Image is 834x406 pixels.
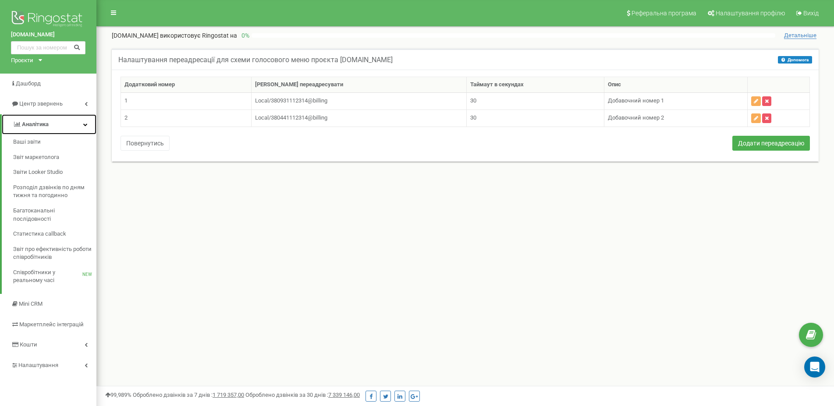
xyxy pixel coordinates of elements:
[778,56,812,64] button: Допомога
[13,150,96,165] a: Звіт маркетолога
[121,109,252,127] td: 2
[105,392,131,398] span: 99,989%
[467,109,604,127] td: 30
[13,165,96,180] a: Звіти Looker Studio
[467,92,604,109] td: 30
[13,134,96,150] a: Ваші звіти
[16,80,41,87] span: Дашборд
[2,114,96,135] a: Аналiтика
[13,268,82,285] span: Співробітники у реальному часі
[251,77,467,93] th: [PERSON_NAME] переадресувати
[804,357,825,378] div: Open Intercom Messenger
[121,92,252,109] td: 1
[19,100,63,107] span: Центр звернень
[604,92,747,109] td: Добавочний номер 1
[13,230,66,238] span: Статистика callback
[732,136,810,151] button: Додати переадресацію
[716,10,785,17] span: Налаштування профілю
[251,109,467,127] td: Local/380441112314@billing
[160,32,237,39] span: використовує Ringostat на
[11,56,33,65] div: Проєкти
[13,168,63,177] span: Звіти Looker Studio
[13,207,92,223] span: Багатоканальні послідовності
[11,9,85,31] img: Ringostat logo
[245,392,360,398] span: Оброблено дзвінків за 30 днів :
[118,56,393,64] h5: Налаштування переадресації для схеми голосового меню проєкта [DOMAIN_NAME]
[22,121,49,127] span: Аналiтика
[19,321,84,328] span: Маркетплейс інтеграцій
[13,245,92,261] span: Звіт про ефективність роботи співробітників
[13,265,96,288] a: Співробітники у реальному часіNEW
[13,226,96,242] a: Статистика callback
[13,184,92,200] span: Розподіл дзвінків по дням тижня та погодинно
[604,77,747,93] th: Опис
[13,138,41,146] span: Ваші звіти
[13,153,59,162] span: Звіт маркетолога
[121,136,170,151] button: Повернутись
[13,242,96,265] a: Звіт про ефективність роботи співробітників
[13,180,96,203] a: Розподіл дзвінків по дням тижня та погодинно
[784,32,816,39] span: Детальніше
[112,31,237,40] p: [DOMAIN_NAME]
[133,392,244,398] span: Оброблено дзвінків за 7 днів :
[121,77,252,93] th: Додатковий номер
[803,10,819,17] span: Вихід
[13,203,96,226] a: Багатоканальні послідовності
[20,341,37,348] span: Кошти
[11,41,85,54] input: Пошук за номером
[237,31,252,40] p: 0 %
[11,31,85,39] a: [DOMAIN_NAME]
[328,392,360,398] u: 7 339 146,00
[467,77,604,93] th: Таймаут в секундах
[213,392,244,398] u: 1 719 357,00
[19,300,43,307] span: Mini CRM
[632,10,696,17] span: Реферальна програма
[18,362,58,368] span: Налаштування
[604,109,747,127] td: Добавочний номер 2
[251,92,467,109] td: Local/380931112314@billing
